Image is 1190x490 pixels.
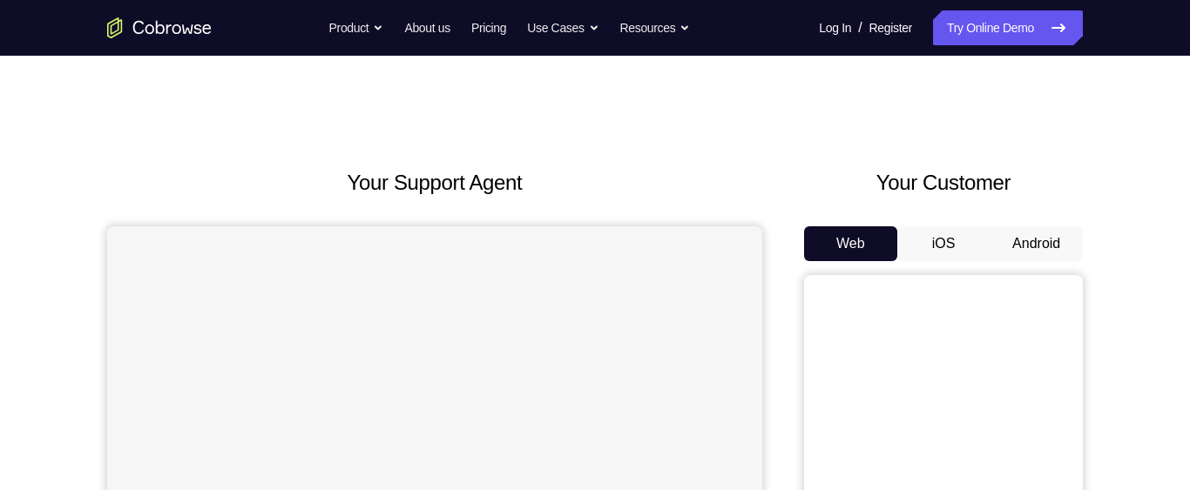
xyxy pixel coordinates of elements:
h2: Your Support Agent [107,167,762,198]
span: / [858,17,862,38]
a: Go to the home page [107,17,212,38]
a: Try Online Demo [933,10,1083,45]
button: iOS [897,226,991,261]
a: Register [869,10,912,45]
button: Android [990,226,1083,261]
a: Log In [819,10,851,45]
h2: Your Customer [804,167,1083,198]
button: Use Cases [527,10,598,45]
button: Resources [620,10,691,45]
a: Pricing [471,10,506,45]
button: Web [804,226,897,261]
button: Product [329,10,384,45]
a: About us [404,10,450,45]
